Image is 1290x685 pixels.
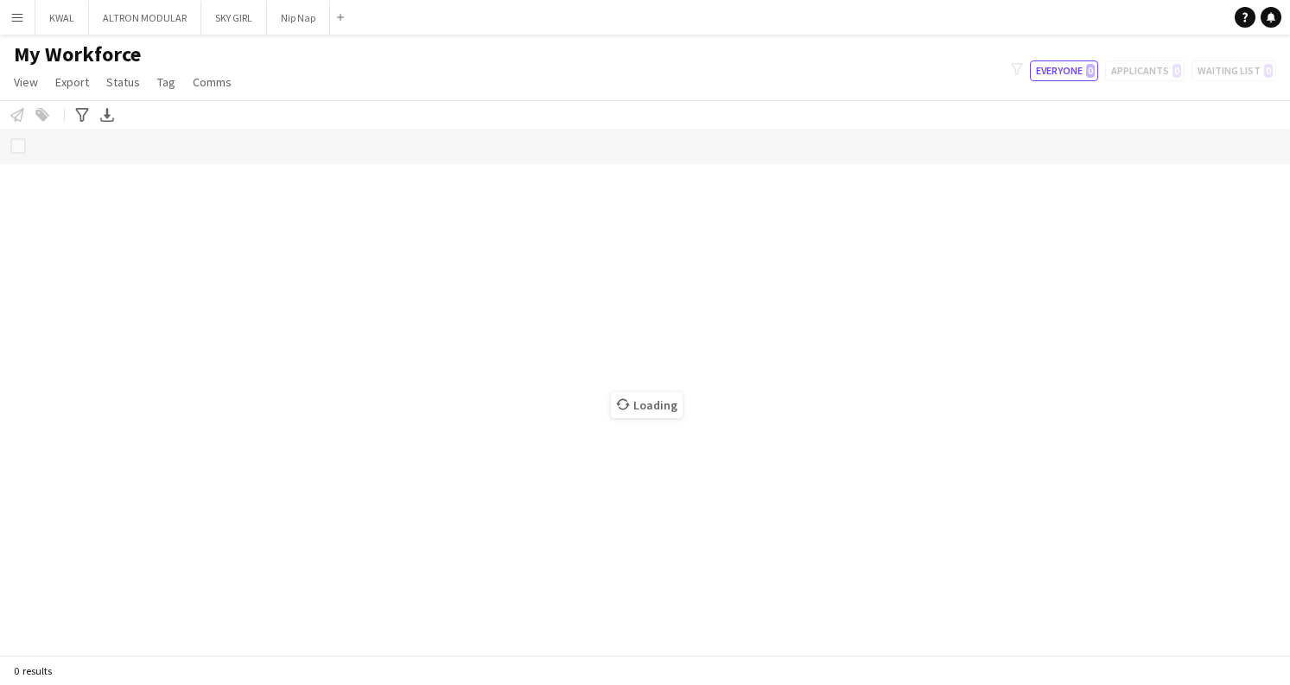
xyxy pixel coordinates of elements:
a: View [7,71,45,93]
span: Status [106,74,140,90]
button: ALTRON MODULAR [89,1,201,35]
button: Nip Nap [267,1,330,35]
a: Comms [186,71,238,93]
a: Tag [150,71,182,93]
a: Export [48,71,96,93]
span: My Workforce [14,41,141,67]
a: Status [99,71,147,93]
button: SKY GIRL [201,1,267,35]
span: Loading [611,392,683,418]
span: Export [55,74,89,90]
button: KWAL [35,1,89,35]
button: Everyone0 [1030,60,1098,81]
app-action-btn: Export XLSX [97,105,118,125]
app-action-btn: Advanced filters [72,105,92,125]
span: Comms [193,74,232,90]
span: 0 [1086,64,1095,78]
span: Tag [157,74,175,90]
span: View [14,74,38,90]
